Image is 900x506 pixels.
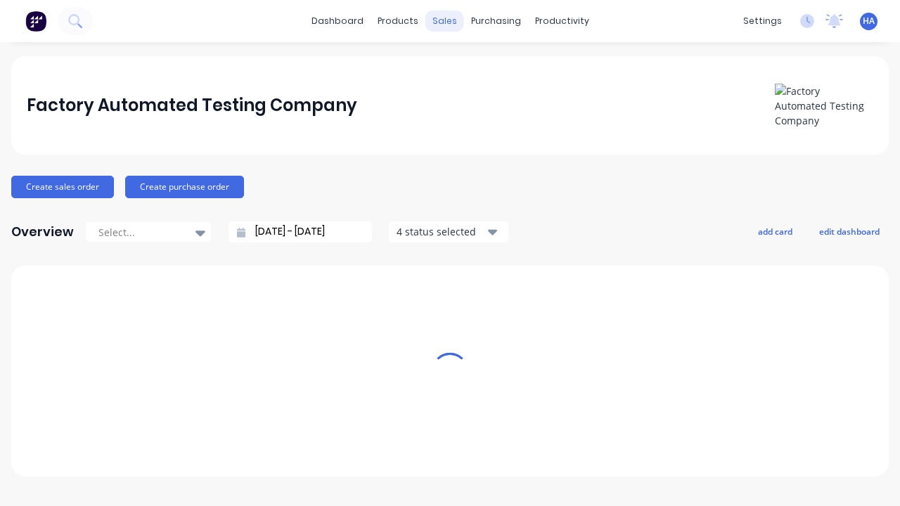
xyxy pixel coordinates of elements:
[464,11,528,32] div: purchasing
[371,11,425,32] div: products
[736,11,789,32] div: settings
[304,11,371,32] a: dashboard
[810,222,889,240] button: edit dashboard
[11,176,114,198] button: Create sales order
[125,176,244,198] button: Create purchase order
[25,11,46,32] img: Factory
[528,11,596,32] div: productivity
[425,11,464,32] div: sales
[11,218,74,246] div: Overview
[389,221,508,242] button: 4 status selected
[863,15,875,27] span: HA
[749,222,802,240] button: add card
[397,224,485,239] div: 4 status selected
[27,91,357,119] div: Factory Automated Testing Company
[775,84,873,128] img: Factory Automated Testing Company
